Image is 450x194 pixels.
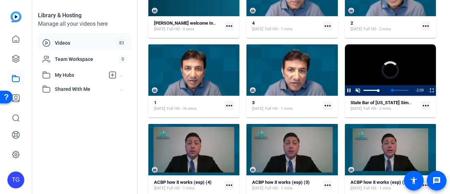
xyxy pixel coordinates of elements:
button: Pause [345,85,354,96]
img: blue-gradient.svg [11,11,21,22]
strong: 1 [154,100,156,105]
mat-icon: more_horiz [421,21,430,31]
mat-icon: more_horiz [323,101,332,110]
span: [DATE] [154,106,165,112]
a: ACBP how it works (esp) (4)[DATE]Full HD - 1 mins [154,180,222,191]
span: 0 [118,55,127,63]
span: Team Workspace [55,56,118,63]
mat-expansion-panel-header: My Hubs [38,68,131,82]
mat-icon: more_horiz [323,181,332,190]
strong: ACBP how it works (esp) (2) [351,180,408,185]
div: Manage all your videos here [38,20,131,28]
span: [DATE] [252,186,263,191]
a: ACBP how it works (esp) (3)[DATE]Full HD - 1 mins [252,180,320,191]
mat-icon: more_horiz [421,181,430,190]
span: - [416,88,417,92]
mat-icon: more_horiz [225,21,234,31]
mat-expansion-panel-header: Shared With Me [38,82,131,96]
span: [DATE] [154,186,165,191]
strong: 2 [351,20,353,26]
div: Volume Level [364,90,378,91]
div: TG [7,171,24,188]
div: Progress Bar [392,90,409,91]
strong: State Bar of [US_STATE] Simple (48556) [351,100,431,105]
mat-icon: more_horiz [421,101,430,110]
div: Video Player [345,44,436,96]
strong: ACBP how it works (esp) (3) [252,180,310,185]
span: 83 [116,39,127,47]
a: [PERSON_NAME] welcome Interview cut 2 (1)[DATE]Full HD - 5 secs [154,20,222,32]
span: [DATE] [252,106,263,112]
span: Full HD - 2 mins [364,106,391,112]
a: State Bar of [US_STATE] Simple (48556)[DATE]Full HD - 2 mins [351,100,418,112]
a: ACBP how it works (esp) (2)[DATE]Full HD - 1 mins [351,180,418,191]
mat-icon: accessibility [410,176,418,185]
span: Full HD - 1 mins [167,186,195,191]
strong: 4 [252,20,255,26]
span: Shared With Me [55,86,120,93]
span: [DATE] [154,26,165,32]
span: Videos [55,39,116,46]
strong: ACBP how it works (esp) (4) [154,180,212,185]
span: Full HD - 1 mins [265,26,293,32]
mat-icon: more_horiz [323,21,332,31]
strong: 3 [252,100,255,105]
span: Full HD - 1 mins [265,106,293,112]
span: Full HD - 1 mins [364,186,391,191]
span: My Hubs [55,71,105,79]
mat-icon: more_horiz [225,181,234,190]
span: Full HD - 5 secs [167,26,194,32]
strong: [PERSON_NAME] welcome Interview cut 2 (1) [154,20,246,26]
span: [DATE] [252,26,263,32]
span: [DATE] [351,26,362,32]
button: Unmute [354,85,362,96]
div: Library & Hosting [38,11,131,20]
span: Full HD - 36 secs [167,106,197,112]
mat-icon: message [432,176,441,185]
a: 1[DATE]Full HD - 36 secs [154,100,222,112]
a: 2[DATE]Full HD - 2 mins [351,20,418,32]
span: [DATE] [351,106,362,112]
mat-icon: more_horiz [225,101,234,110]
span: 2:09 [417,88,424,92]
a: 3[DATE]Full HD - 1 mins [252,100,320,112]
button: Fullscreen [427,85,436,96]
span: [DATE] [351,186,362,191]
span: Full HD - 1 mins [265,186,293,191]
a: 4[DATE]Full HD - 1 mins [252,20,320,32]
span: Full HD - 2 mins [364,26,391,32]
